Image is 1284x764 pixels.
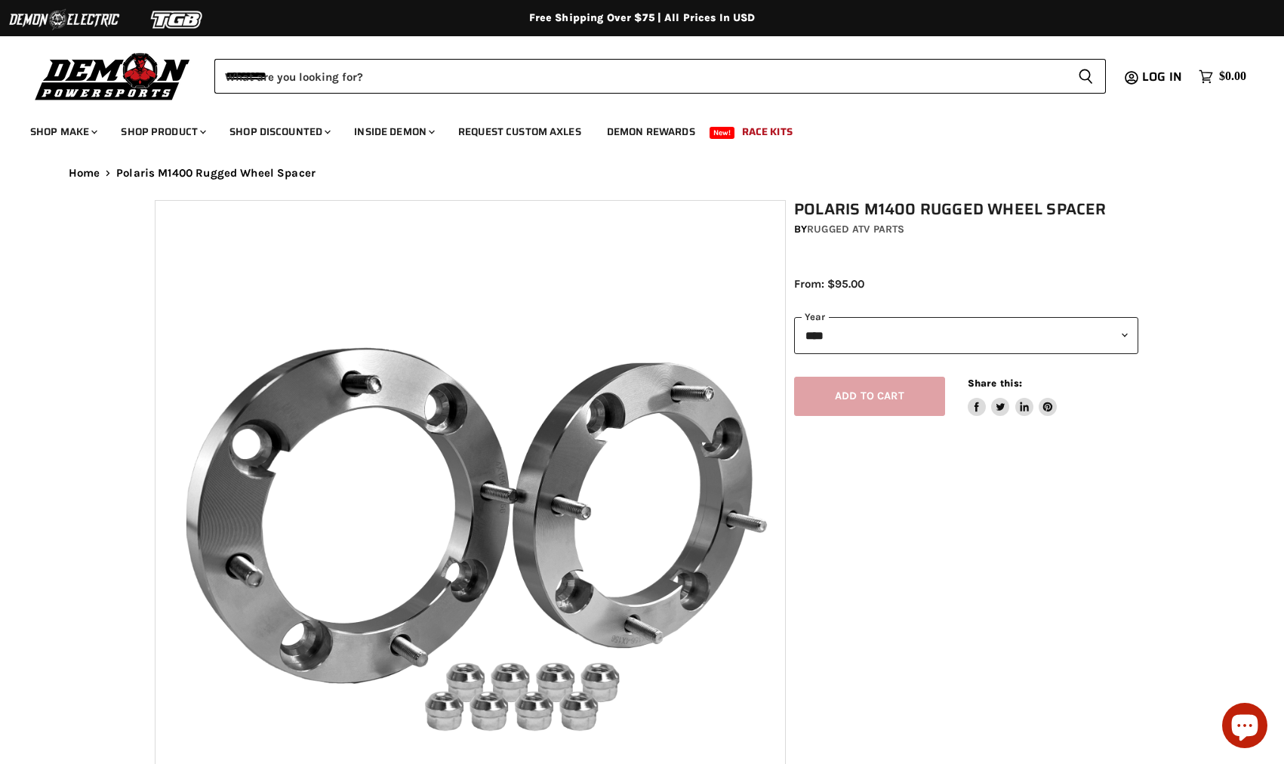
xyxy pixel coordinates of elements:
a: Home [69,167,100,180]
a: Demon Rewards [596,116,707,147]
a: Rugged ATV Parts [807,223,904,236]
span: $0.00 [1219,69,1246,84]
ul: Main menu [19,110,1242,147]
a: Shop Product [109,116,215,147]
img: TGB Logo 2 [121,5,234,34]
a: Race Kits [731,116,804,147]
input: Search [214,59,1066,94]
div: by [794,221,1138,238]
aside: Share this: [968,377,1058,417]
span: Polaris M1400 Rugged Wheel Spacer [116,167,316,180]
a: Shop Make [19,116,106,147]
span: From: $95.00 [794,277,864,291]
select: year [794,317,1138,354]
img: Demon Electric Logo 2 [8,5,121,34]
span: Log in [1142,67,1182,86]
span: New! [710,127,735,139]
a: Inside Demon [343,116,444,147]
span: Share this: [968,377,1022,389]
div: Free Shipping Over $75 | All Prices In USD [38,11,1246,25]
button: Search [1066,59,1106,94]
inbox-online-store-chat: Shopify online store chat [1218,703,1272,752]
a: Request Custom Axles [447,116,593,147]
form: Product [214,59,1106,94]
img: Demon Powersports [30,49,196,103]
a: $0.00 [1191,66,1254,88]
nav: Breadcrumbs [38,167,1246,180]
h1: Polaris M1400 Rugged Wheel Spacer [794,200,1138,219]
a: Log in [1135,70,1191,84]
a: Shop Discounted [218,116,340,147]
